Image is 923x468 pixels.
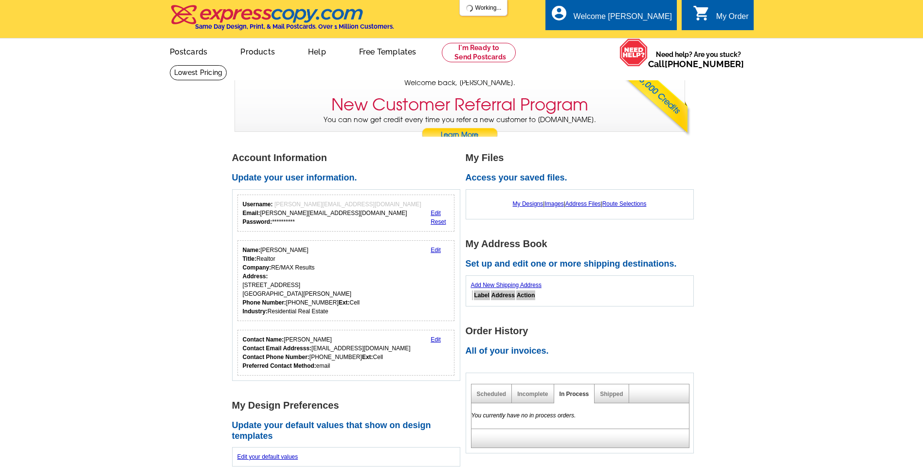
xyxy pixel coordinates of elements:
[243,255,256,262] strong: Title:
[292,39,342,62] a: Help
[474,290,490,300] th: Label
[421,128,498,143] a: Learn More
[477,391,507,397] a: Scheduled
[431,210,441,216] a: Edit
[466,259,699,270] h2: Set up and edit one or more shipping destinations.
[225,39,290,62] a: Products
[466,173,699,183] h2: Access your saved files.
[466,4,473,12] img: loading...
[602,200,647,207] a: Route Selections
[237,240,455,321] div: Your personal details.
[154,39,223,62] a: Postcards
[648,59,744,69] span: Call
[516,290,535,300] th: Action
[232,173,466,183] h2: Update your user information.
[431,247,441,253] a: Edit
[466,153,699,163] h1: My Files
[560,391,589,397] a: In Process
[243,345,312,352] strong: Contact Email Addresss:
[243,308,268,315] strong: Industry:
[466,239,699,249] h1: My Address Book
[235,115,685,143] p: You can now get credit every time you refer a new customer to [DOMAIN_NAME].
[243,247,261,253] strong: Name:
[243,335,411,370] div: [PERSON_NAME] [EMAIL_ADDRESS][DOMAIN_NAME] [PHONE_NUMBER] Cell email
[243,336,284,343] strong: Contact Name:
[331,95,588,115] h3: New Customer Referral Program
[195,23,394,30] h4: Same Day Design, Print, & Mail Postcards. Over 1 Million Customers.
[404,78,515,88] span: Welcome back, [PERSON_NAME].
[243,273,268,280] strong: Address:
[517,391,548,397] a: Incomplete
[243,218,272,225] strong: Password:
[466,326,699,336] h1: Order History
[237,195,455,232] div: Your login information.
[565,200,601,207] a: Address Files
[170,12,394,30] a: Same Day Design, Print, & Mail Postcards. Over 1 Million Customers.
[237,330,455,376] div: Who should we contact regarding order issues?
[648,50,749,69] span: Need help? Are you stuck?
[471,412,576,419] em: You currently have no in process orders.
[243,354,309,360] strong: Contact Phone Number:
[600,391,623,397] a: Shipped
[431,336,441,343] a: Edit
[693,4,710,22] i: shopping_cart
[431,218,446,225] a: Reset
[243,362,316,369] strong: Preferred Contact Method:
[362,354,373,360] strong: Ext:
[243,210,260,216] strong: Email:
[665,59,744,69] a: [PHONE_NUMBER]
[344,39,432,62] a: Free Templates
[619,38,648,67] img: help
[491,290,515,300] th: Address
[243,246,360,316] div: [PERSON_NAME] Realtor RE/MAX Results [STREET_ADDRESS] [GEOGRAPHIC_DATA][PERSON_NAME] [PHONE_NUMBE...
[513,200,543,207] a: My Designs
[243,264,271,271] strong: Company:
[544,200,563,207] a: Images
[550,4,568,22] i: account_circle
[716,12,749,26] div: My Order
[466,346,699,357] h2: All of your invoices.
[471,282,542,288] a: Add New Shipping Address
[232,153,466,163] h1: Account Information
[471,195,688,213] div: | | |
[243,201,273,208] strong: Username:
[243,200,421,226] div: [PERSON_NAME][EMAIL_ADDRESS][DOMAIN_NAME] **********
[237,453,298,460] a: Edit your default values
[693,11,749,23] a: shopping_cart My Order
[274,201,421,208] span: [PERSON_NAME][EMAIL_ADDRESS][DOMAIN_NAME]
[339,299,350,306] strong: Ext:
[243,299,286,306] strong: Phone Number:
[232,400,466,411] h1: My Design Preferences
[232,420,466,441] h2: Update your default values that show on design templates
[574,12,672,26] div: Welcome [PERSON_NAME]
